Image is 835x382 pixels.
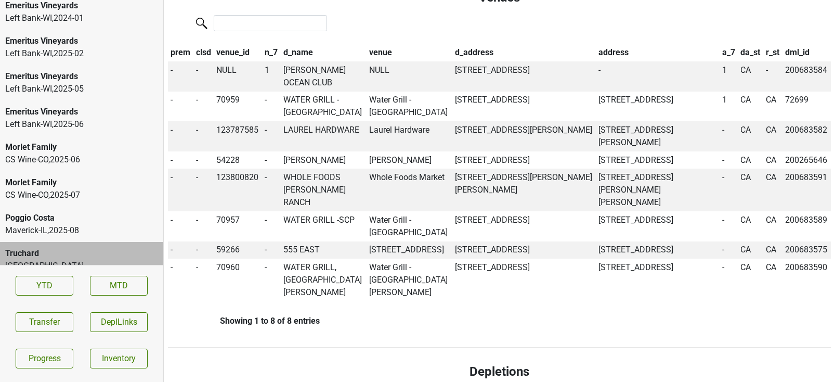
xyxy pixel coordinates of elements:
td: [STREET_ADDRESS] [452,259,596,301]
td: - [193,61,214,92]
div: Emeritus Vineyards [5,35,158,47]
div: Maverick-IL , 2025 - 08 [5,224,158,237]
td: CA [738,92,764,122]
th: prem: activate to sort column descending [168,44,193,61]
td: - [262,241,280,259]
td: Water Grill - [GEOGRAPHIC_DATA][PERSON_NAME] [367,259,452,301]
a: YTD [16,276,73,296]
td: CA [738,211,764,241]
td: 70957 [214,211,262,241]
td: 123800820 [214,169,262,211]
td: Water Grill - [GEOGRAPHIC_DATA] [367,92,452,122]
th: dml_id: activate to sort column ascending [782,44,831,61]
a: Inventory [90,349,148,368]
td: - [193,211,214,241]
th: a_7: activate to sort column ascending [720,44,738,61]
td: - [193,151,214,169]
td: [STREET_ADDRESS] [596,211,720,241]
td: 200683582 [782,121,831,151]
td: [PERSON_NAME] [367,151,452,169]
td: WATER GRILL -SCP [281,211,367,241]
th: venue_id: activate to sort column ascending [214,44,262,61]
td: [STREET_ADDRESS][PERSON_NAME] [596,121,720,151]
td: 1 [720,92,738,122]
div: Showing 1 to 8 of 8 entries [168,316,320,326]
td: [STREET_ADDRESS] [596,92,720,122]
td: 72699 [782,92,831,122]
div: Left Bank-WI , 2025 - 02 [5,47,158,60]
td: 200683589 [782,211,831,241]
td: 200265646 [782,151,831,169]
td: CA [763,259,782,301]
a: MTD [90,276,148,296]
td: - [193,121,214,151]
div: Truchard [5,247,158,260]
th: n_7: activate to sort column ascending [262,44,280,61]
div: Poggio Costa [5,212,158,224]
td: WATER GRILL - [GEOGRAPHIC_DATA] [281,92,367,122]
button: DeplLinks [90,312,148,332]
div: CS Wine-CO , 2025 - 06 [5,154,158,166]
div: Left Bank-WI , 2025 - 06 [5,118,158,131]
th: da_st: activate to sort column ascending [738,44,764,61]
td: Laurel Hardware [367,121,452,151]
td: - [193,92,214,122]
td: - [193,169,214,211]
td: 70959 [214,92,262,122]
th: clsd: activate to sort column ascending [193,44,214,61]
td: WHOLE FOODS [PERSON_NAME] RANCH [281,169,367,211]
td: [STREET_ADDRESS][PERSON_NAME][PERSON_NAME] [596,169,720,211]
td: WATER GRILL, [GEOGRAPHIC_DATA][PERSON_NAME] [281,259,367,301]
td: CA [738,259,764,301]
div: CS Wine-CO , 2025 - 07 [5,189,158,201]
td: - [168,211,193,241]
td: 59266 [214,241,262,259]
td: 200683575 [782,241,831,259]
td: 123787585 [214,121,262,151]
td: [PERSON_NAME] OCEAN CLUB [281,61,367,92]
td: CA [763,211,782,241]
td: - [763,61,782,92]
td: CA [738,169,764,211]
td: [STREET_ADDRESS] [596,151,720,169]
td: 1 [262,61,280,92]
td: - [262,211,280,241]
div: Left Bank-WI , 2025 - 05 [5,83,158,95]
div: Left Bank-WI , 2024 - 01 [5,12,158,24]
td: 200683591 [782,169,831,211]
td: - [262,151,280,169]
td: CA [738,151,764,169]
td: - [720,121,738,151]
td: - [596,61,720,92]
td: CA [763,241,782,259]
td: - [168,241,193,259]
td: - [168,151,193,169]
td: - [168,169,193,211]
td: - [720,211,738,241]
td: - [262,121,280,151]
td: [STREET_ADDRESS] [367,241,452,259]
td: - [262,92,280,122]
td: 200683584 [782,61,831,92]
td: CA [763,121,782,151]
button: Transfer [16,312,73,332]
td: [STREET_ADDRESS][PERSON_NAME][PERSON_NAME] [452,169,596,211]
td: NULL [367,61,452,92]
td: NULL [214,61,262,92]
td: 1 [720,61,738,92]
td: [STREET_ADDRESS] [452,241,596,259]
td: 200683590 [782,259,831,301]
th: r_st: activate to sort column ascending [763,44,782,61]
div: Morlet Family [5,176,158,189]
td: - [193,241,214,259]
td: [STREET_ADDRESS] [596,241,720,259]
td: - [168,61,193,92]
td: [STREET_ADDRESS][PERSON_NAME] [452,121,596,151]
td: LAUREL HARDWARE [281,121,367,151]
td: - [720,151,738,169]
td: [STREET_ADDRESS] [596,259,720,301]
td: CA [763,151,782,169]
div: [GEOGRAPHIC_DATA]-[GEOGRAPHIC_DATA] , 2025 - 07 [5,260,158,285]
td: 54228 [214,151,262,169]
td: [STREET_ADDRESS] [452,211,596,241]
